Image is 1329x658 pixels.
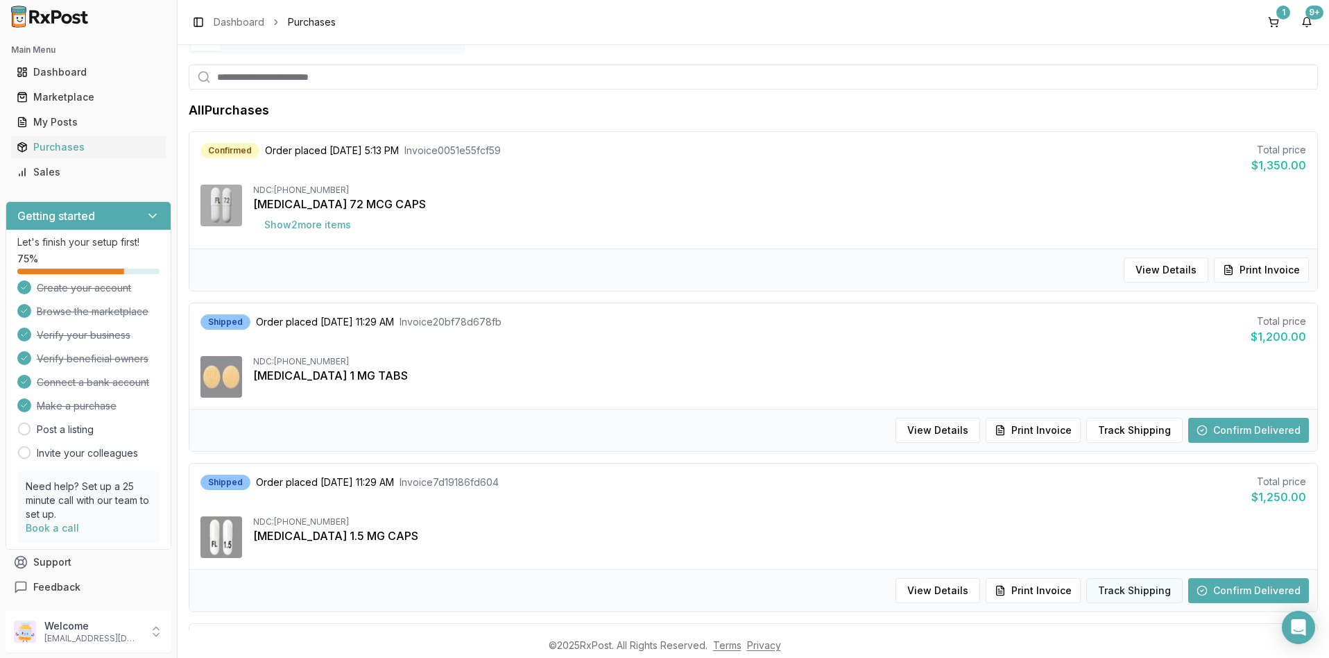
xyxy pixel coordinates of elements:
div: [MEDICAL_DATA] 1 MG TABS [253,367,1306,384]
div: NDC: [PHONE_NUMBER] [253,516,1306,528]
h2: Main Menu [11,44,166,56]
button: My Posts [6,111,171,133]
h3: Getting started [17,208,95,224]
button: Support [6,550,171,575]
a: Sales [11,160,166,185]
div: NDC: [PHONE_NUMBER] [253,185,1306,196]
span: Feedback [33,580,80,594]
span: Create your account [37,281,131,295]
span: Verify your business [37,328,130,342]
div: Total price [1251,475,1306,489]
a: Privacy [747,639,781,651]
button: Track Shipping [1086,418,1183,443]
h1: All Purchases [189,101,269,120]
span: Order placed [DATE] 5:13 PM [265,144,399,158]
div: Confirmed [200,143,259,158]
a: Marketplace [11,85,166,110]
div: Sales [17,165,160,179]
div: [MEDICAL_DATA] 72 MCG CAPS [253,196,1306,212]
button: Dashboard [6,61,171,83]
span: Verify beneficial owners [37,352,148,366]
div: My Posts [17,115,160,129]
a: Dashboard [11,60,166,85]
span: Connect a bank account [37,376,149,389]
button: View Details [895,418,980,443]
div: Purchases [17,140,160,154]
a: My Posts [11,110,166,135]
button: Purchases [6,136,171,158]
button: Track Shipping [1086,578,1183,603]
a: Purchases [11,135,166,160]
div: $1,200.00 [1251,328,1306,345]
img: RxPost Logo [6,6,94,28]
button: 9+ [1296,11,1318,33]
nav: breadcrumb [214,15,336,29]
div: Total price [1251,314,1306,328]
button: 1 [1262,11,1285,33]
p: Welcome [44,619,141,633]
button: View Details [895,578,980,603]
span: Order placed [DATE] 11:29 AM [256,475,394,489]
button: View Details [1124,258,1208,282]
button: Sales [6,161,171,183]
a: Dashboard [214,15,264,29]
span: Browse the marketplace [37,305,148,319]
img: Vraylar 1.5 MG CAPS [200,516,242,558]
div: Marketplace [17,90,160,104]
span: 75 % [17,252,38,266]
div: 1 [1276,6,1290,19]
div: [MEDICAL_DATA] 1.5 MG CAPS [253,528,1306,544]
a: Post a listing [37,423,94,437]
img: Rexulti 1 MG TABS [200,356,242,398]
div: Open Intercom Messenger [1282,611,1315,644]
button: Confirm Delivered [1188,578,1309,603]
button: Print Invoice [986,418,1081,443]
div: $1,250.00 [1251,489,1306,505]
button: Show2more items [253,212,362,237]
span: Make a purchase [37,399,117,413]
a: Book a call [26,522,79,534]
span: Invoice 7d19186fd604 [400,475,499,489]
span: Order placed [DATE] 11:29 AM [256,315,394,329]
p: [EMAIL_ADDRESS][DOMAIN_NAME] [44,633,141,644]
button: Feedback [6,575,171,600]
p: Need help? Set up a 25 minute call with our team to set up. [26,480,151,521]
span: Invoice 20bf78d678fb [400,315,501,329]
div: Total price [1251,143,1306,157]
img: Linzess 72 MCG CAPS [200,185,242,226]
button: Confirm Delivered [1188,418,1309,443]
a: Invite your colleagues [37,446,138,460]
span: Purchases [288,15,336,29]
p: Let's finish your setup first! [17,235,160,249]
button: Print Invoice [1214,258,1309,282]
div: Dashboard [17,65,160,79]
div: Shipped [200,475,250,490]
a: Terms [713,639,741,651]
div: Shipped [200,314,250,330]
img: User avatar [14,621,36,643]
span: Invoice 0051e55fcf59 [404,144,501,158]
div: NDC: [PHONE_NUMBER] [253,356,1306,367]
button: Print Invoice [986,578,1081,603]
div: 9+ [1305,6,1323,19]
button: Marketplace [6,86,171,108]
div: $1,350.00 [1251,157,1306,174]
